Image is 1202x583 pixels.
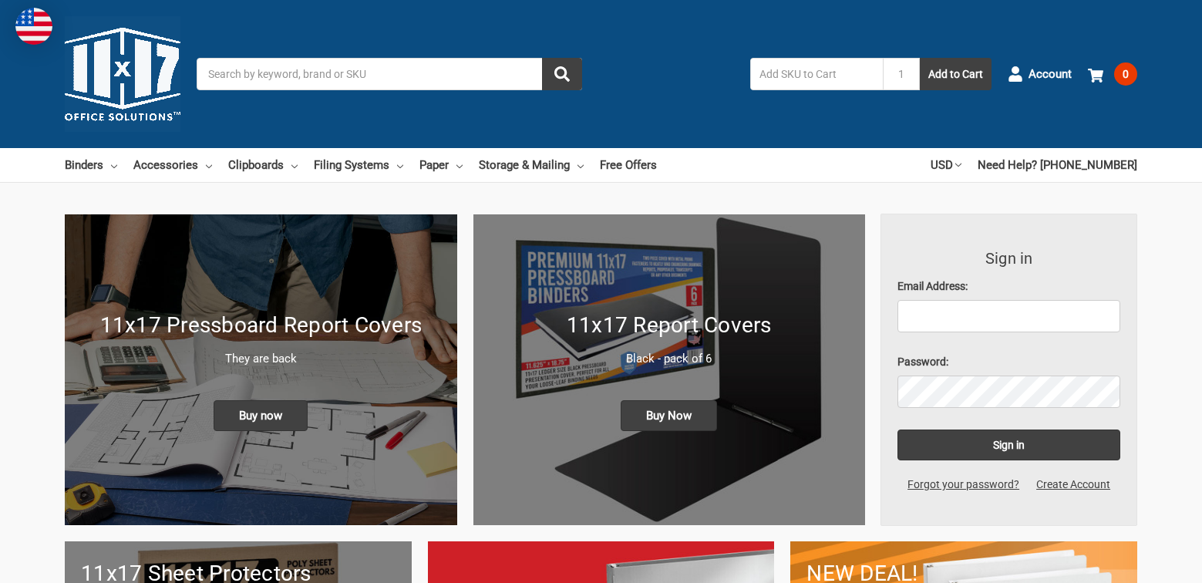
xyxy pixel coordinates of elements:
[897,247,1120,270] h3: Sign in
[419,148,463,182] a: Paper
[1114,62,1137,86] span: 0
[228,148,298,182] a: Clipboards
[197,58,582,90] input: Search by keyword, brand or SKU
[899,477,1028,493] a: Forgot your password?
[490,350,850,368] p: Black - pack of 6
[750,58,883,90] input: Add SKU to Cart
[897,278,1120,295] label: Email Address:
[65,214,457,525] img: New 11x17 Pressboard Binders
[479,148,584,182] a: Storage & Mailing
[65,148,117,182] a: Binders
[65,16,180,132] img: 11x17.com
[81,309,441,342] h1: 11x17 Pressboard Report Covers
[897,430,1120,460] input: Sign in
[1029,66,1072,83] span: Account
[931,148,961,182] a: USD
[600,148,657,182] a: Free Offers
[1075,541,1202,583] iframe: Google Customer Reviews
[81,350,441,368] p: They are back
[920,58,992,90] button: Add to Cart
[214,400,308,431] span: Buy now
[314,148,403,182] a: Filing Systems
[1008,54,1072,94] a: Account
[621,400,717,431] span: Buy Now
[15,8,52,45] img: duty and tax information for United States
[133,148,212,182] a: Accessories
[897,354,1120,370] label: Password:
[1028,477,1119,493] a: Create Account
[65,214,457,525] a: New 11x17 Pressboard Binders 11x17 Pressboard Report Covers They are back Buy now
[978,148,1137,182] a: Need Help? [PHONE_NUMBER]
[1088,54,1137,94] a: 0
[490,309,850,342] h1: 11x17 Report Covers
[473,214,866,525] img: 11x17 Report Covers
[473,214,866,525] a: 11x17 Report Covers 11x17 Report Covers Black - pack of 6 Buy Now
